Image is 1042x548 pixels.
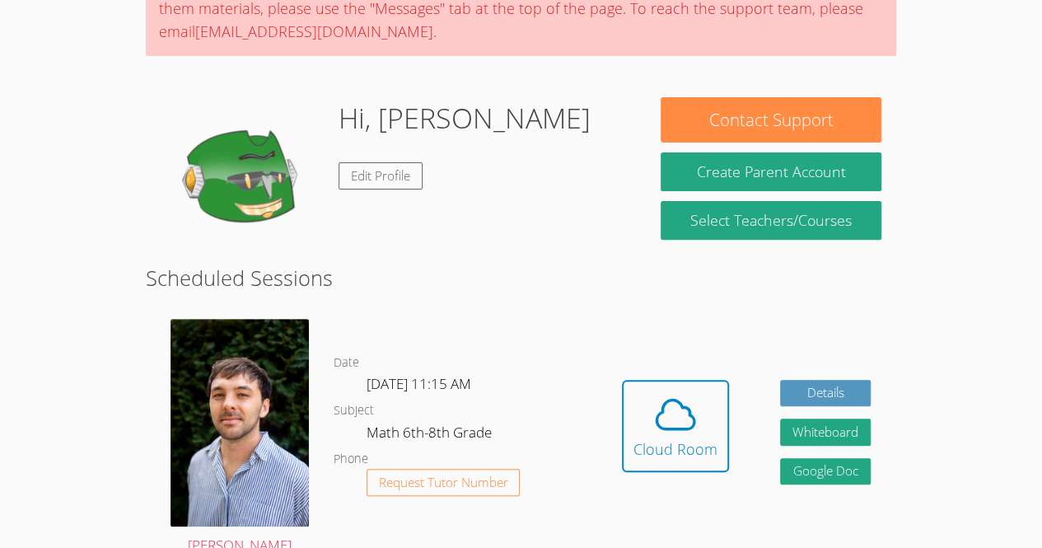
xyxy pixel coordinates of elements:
[367,374,471,393] span: [DATE] 11:15 AM
[171,319,309,527] img: profile.jpg
[633,438,717,461] div: Cloud Room
[334,400,374,421] dt: Subject
[161,97,325,262] img: default.png
[339,97,591,139] h1: Hi, [PERSON_NAME]
[367,421,495,449] dd: Math 6th-8th Grade
[661,97,881,143] button: Contact Support
[780,380,871,407] a: Details
[339,162,423,190] a: Edit Profile
[780,419,871,446] button: Whiteboard
[334,353,359,373] dt: Date
[661,201,881,240] a: Select Teachers/Courses
[146,262,896,293] h2: Scheduled Sessions
[780,458,871,485] a: Google Doc
[379,476,508,489] span: Request Tutor Number
[661,152,881,191] button: Create Parent Account
[622,380,729,472] button: Cloud Room
[334,449,368,470] dt: Phone
[367,469,521,496] button: Request Tutor Number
